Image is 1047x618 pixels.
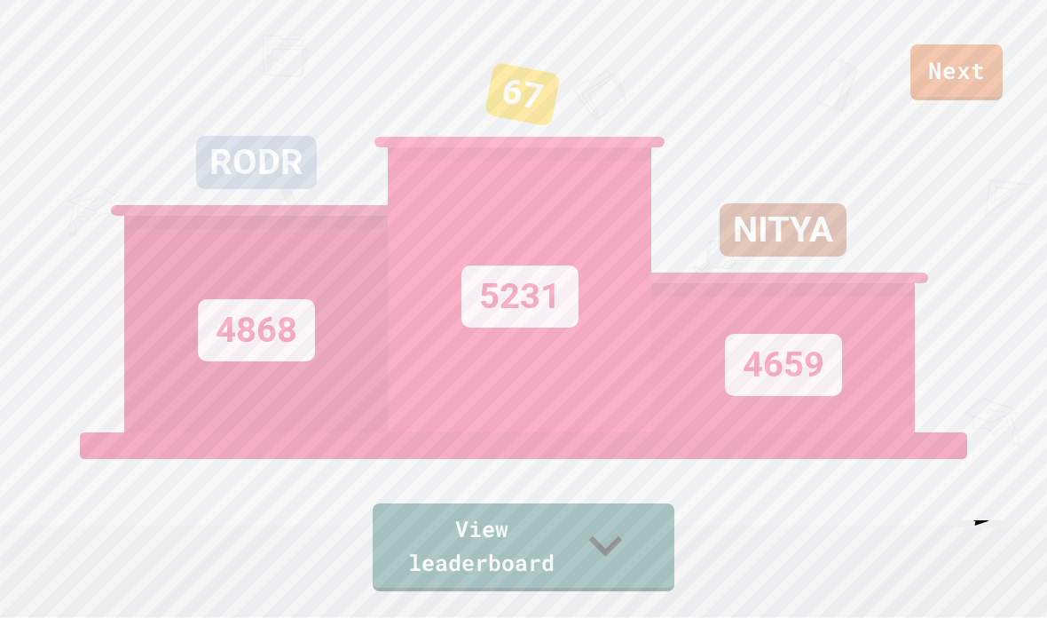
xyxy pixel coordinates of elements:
div: 4868 [198,299,315,361]
a: View leaderboard [373,503,674,591]
div: RODR [196,136,317,189]
iframe: chat widget [946,520,1032,603]
div: NITYA [720,203,846,257]
div: 5231 [461,265,579,328]
div: 67 [484,62,560,127]
a: Next [910,44,1003,100]
div: 4659 [725,334,842,396]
